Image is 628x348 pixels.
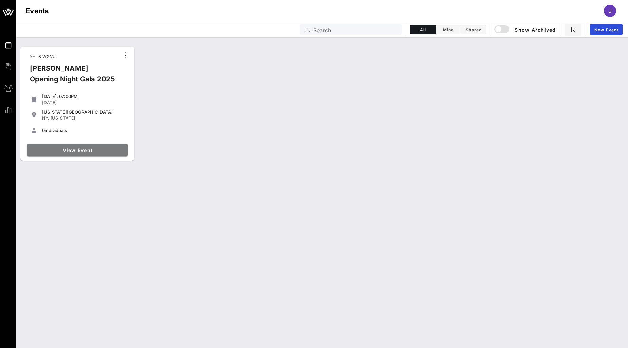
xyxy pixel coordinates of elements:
[414,27,431,32] span: All
[42,94,125,99] div: [DATE], 07:00PM
[440,27,457,32] span: Mine
[42,109,125,115] div: [US_STATE][GEOGRAPHIC_DATA]
[436,25,461,34] button: Mine
[604,5,616,17] div: J
[27,144,128,156] a: View Event
[495,25,556,34] span: Show Archived
[51,115,75,121] span: [US_STATE]
[590,24,623,35] a: New Event
[465,27,482,32] span: Shared
[461,25,486,34] button: Shared
[38,54,56,59] span: BIWGVU
[30,147,125,153] span: View Event
[42,115,49,121] span: NY,
[495,23,556,36] button: Show Archived
[410,25,436,34] button: All
[42,100,125,105] div: [DATE]
[42,128,45,133] span: 0
[609,7,612,14] span: J
[24,63,120,90] div: [PERSON_NAME] Opening Night Gala 2025
[26,5,49,16] h1: Events
[42,128,125,133] div: individuals
[594,27,618,32] span: New Event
